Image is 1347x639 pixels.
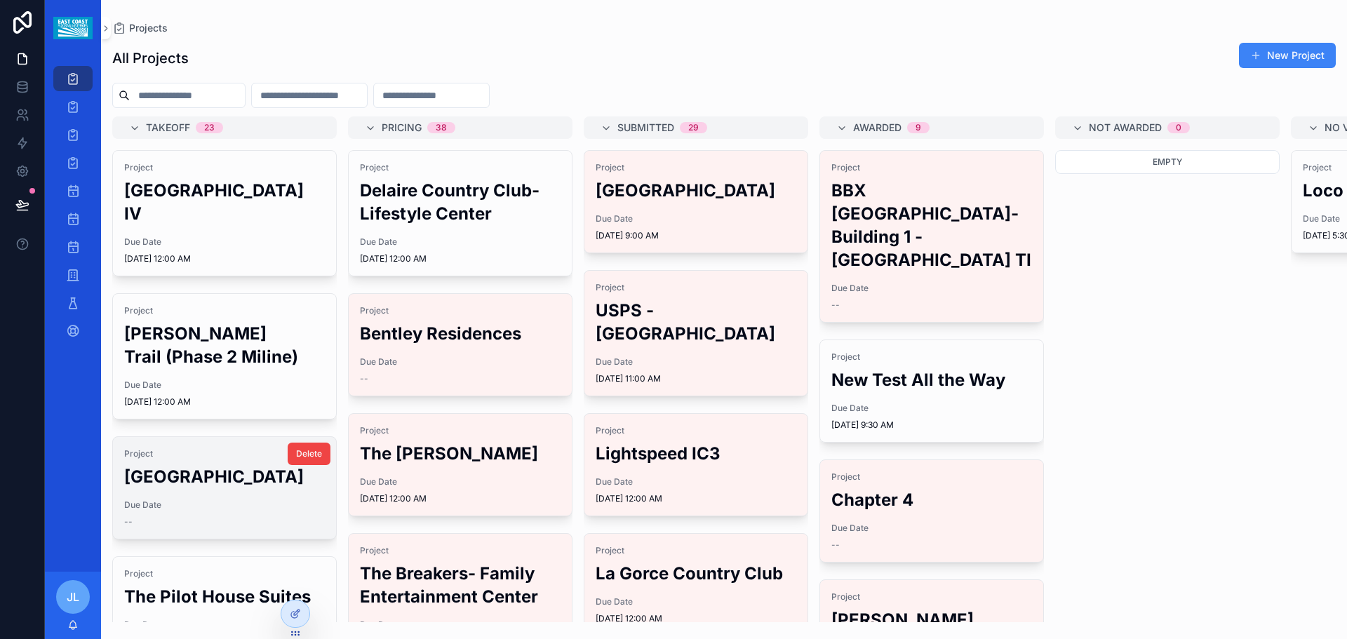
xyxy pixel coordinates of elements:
[67,588,79,605] span: JL
[831,179,1032,271] h2: BBX [GEOGRAPHIC_DATA]-Building 1 - [GEOGRAPHIC_DATA] TI
[831,523,1032,534] span: Due Date
[688,122,699,133] div: 29
[916,122,921,133] div: 9
[853,121,902,135] span: Awarded
[204,122,215,133] div: 23
[596,356,796,368] span: Due Date
[596,299,796,345] h2: USPS - [GEOGRAPHIC_DATA]
[831,368,1032,391] h2: New Test All the Way
[596,442,796,465] h2: Lightspeed IC3
[360,545,561,556] span: Project
[124,322,325,368] h2: [PERSON_NAME] Trail (Phase 2 Miline)
[360,562,561,608] h2: The Breakers- Family Entertainment Center
[124,305,325,316] span: Project
[596,179,796,202] h2: [GEOGRAPHIC_DATA]
[819,150,1044,323] a: ProjectBBX [GEOGRAPHIC_DATA]-Building 1 - [GEOGRAPHIC_DATA] TIDue Date--
[124,499,325,511] span: Due Date
[1153,156,1182,167] span: Empty
[584,270,808,396] a: ProjectUSPS - [GEOGRAPHIC_DATA]Due Date[DATE] 11:00 AM
[596,613,796,624] span: [DATE] 12:00 AM
[1176,122,1181,133] div: 0
[831,539,840,551] span: --
[831,488,1032,511] h2: Chapter 4
[831,300,840,311] span: --
[124,448,325,459] span: Project
[436,122,447,133] div: 38
[819,459,1044,563] a: ProjectChapter 4Due Date--
[124,379,325,391] span: Due Date
[112,21,168,35] a: Projects
[124,396,325,408] span: [DATE] 12:00 AM
[584,413,808,516] a: ProjectLightspeed IC3Due Date[DATE] 12:00 AM
[124,465,325,488] h2: [GEOGRAPHIC_DATA]
[831,403,1032,414] span: Due Date
[348,413,572,516] a: ProjectThe [PERSON_NAME]Due Date[DATE] 12:00 AM
[360,356,561,368] span: Due Date
[617,121,674,135] span: Submitted
[596,425,796,436] span: Project
[360,322,561,345] h2: Bentley Residences
[1089,121,1162,135] span: Not Awarded
[831,162,1032,173] span: Project
[360,476,561,487] span: Due Date
[596,230,796,241] span: [DATE] 9:00 AM
[360,179,561,225] h2: Delaire Country Club- Lifestyle Center
[129,21,168,35] span: Projects
[596,545,796,556] span: Project
[831,351,1032,363] span: Project
[124,619,325,631] span: Due Date
[360,236,561,248] span: Due Date
[360,493,561,504] span: [DATE] 12:00 AM
[1239,43,1336,68] button: New Project
[360,373,368,384] span: --
[124,162,325,173] span: Project
[584,150,808,253] a: Project[GEOGRAPHIC_DATA]Due Date[DATE] 9:00 AM
[53,17,92,39] img: App logo
[596,373,796,384] span: [DATE] 11:00 AM
[360,305,561,316] span: Project
[596,213,796,224] span: Due Date
[124,568,325,579] span: Project
[596,162,796,173] span: Project
[348,293,572,396] a: ProjectBentley ResidencesDue Date--
[124,585,325,608] h2: The Pilot House Suites
[831,419,1032,431] span: [DATE] 9:30 AM
[382,121,422,135] span: Pricing
[596,493,796,504] span: [DATE] 12:00 AM
[112,48,189,68] h1: All Projects
[45,56,101,362] div: scrollable content
[360,619,561,631] span: Due Date
[596,282,796,293] span: Project
[584,533,808,636] a: ProjectLa Gorce Country ClubDue Date[DATE] 12:00 AM
[288,443,330,465] button: Delete
[819,339,1044,443] a: ProjectNew Test All the WayDue Date[DATE] 9:30 AM
[596,596,796,607] span: Due Date
[124,253,325,264] span: [DATE] 12:00 AM
[124,179,325,225] h2: [GEOGRAPHIC_DATA] IV
[596,476,796,487] span: Due Date
[360,442,561,465] h2: The [PERSON_NAME]
[112,436,337,539] a: Project[GEOGRAPHIC_DATA]Due Date--Delete
[112,150,337,276] a: Project[GEOGRAPHIC_DATA] IVDue Date[DATE] 12:00 AM
[360,162,561,173] span: Project
[596,562,796,585] h2: La Gorce Country Club
[348,150,572,276] a: ProjectDelaire Country Club- Lifestyle CenterDue Date[DATE] 12:00 AM
[831,471,1032,483] span: Project
[360,253,561,264] span: [DATE] 12:00 AM
[124,236,325,248] span: Due Date
[124,516,133,527] span: --
[831,591,1032,603] span: Project
[360,425,561,436] span: Project
[112,293,337,419] a: Project[PERSON_NAME] Trail (Phase 2 Miline)Due Date[DATE] 12:00 AM
[831,283,1032,294] span: Due Date
[146,121,190,135] span: Takeoff
[296,448,322,459] span: Delete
